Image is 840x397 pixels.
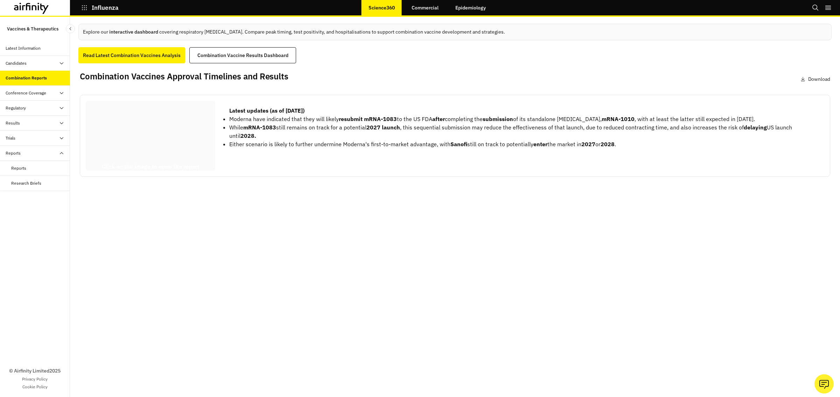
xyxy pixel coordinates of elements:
div: Read Latest Combination Vaccines Analysis [83,50,181,60]
a: Privacy Policy [22,376,48,382]
p: Influenza [92,5,119,11]
a: Cookie Policy [22,384,48,390]
button: Influenza [81,2,119,14]
strong: mRNA-1083 [364,115,397,122]
p: Download [808,76,830,83]
strong: mRNA-1010 [602,115,635,122]
div: Latest Information [6,45,41,51]
strong: resubmit [339,115,363,122]
button: Ask our analysts [814,374,834,394]
strong: enter [533,141,547,148]
strong: 2027 [581,141,595,148]
p: Click on the image to open the report [86,162,215,171]
strong: Sanofi [450,141,467,148]
p: Vaccines & Therapeutics [7,22,58,35]
div: Conference Coverage [6,90,46,96]
strong: 2028 [601,141,615,148]
strong: Latest updates (as of [DATE]) [229,107,304,114]
p: © Airfinity Limited 2025 [9,367,61,375]
div: Reports [11,165,26,171]
li: Either scenario is likely to further undermine Moderna's first-to-market advantage, with still on... [229,140,819,148]
strong: 2028. [240,132,256,139]
li: While still remains on track for a potential , this sequential submission may reduce the effectiv... [229,123,819,140]
strong: after [432,115,445,122]
button: Close Sidebar [66,24,75,33]
p: Science360 [369,5,395,10]
strong: submission [483,115,513,122]
strong: mRNA-1083 [243,124,276,131]
div: Candidates [6,60,27,66]
button: Search [812,2,819,14]
div: Regulatory [6,105,26,111]
div: Combination Reports [6,75,47,81]
div: Research Briefs [11,180,41,186]
a: interactive dashboard [109,29,158,35]
div: Explore our covering respiratory [MEDICAL_DATA]. Compare peak timing, test positivity, and hospit... [78,24,832,40]
div: Combination Vaccine Results Dashboard [197,50,288,60]
strong: 2027 launch [366,124,400,131]
strong: delaying [744,124,767,131]
div: Reports [6,150,21,156]
div: Trials [6,135,15,141]
li: Moderna have indicated that they will likely to the US FDA completing the of its standalone [MEDI... [229,115,819,123]
h2: Combination Vaccines Approval Timelines and Results [80,71,288,81]
div: Results [6,120,20,126]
